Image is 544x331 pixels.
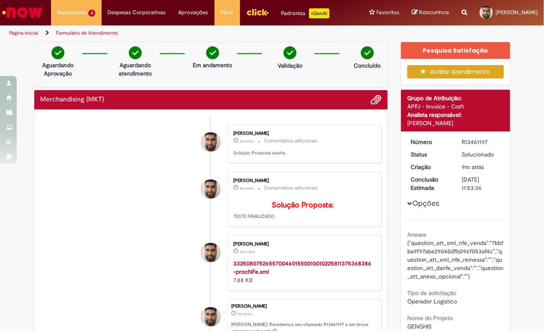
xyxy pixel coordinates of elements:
div: 29/08/2025 09:48:39 [462,163,501,171]
p: +GenAi [309,8,329,18]
dt: Número [404,138,456,146]
p: Concluído [354,61,381,70]
dt: Conclusão Estimada [404,175,456,192]
img: click_logo_yellow_360x200.png [246,6,269,18]
img: check-circle-green.png [51,46,64,59]
span: [PERSON_NAME] [495,9,538,16]
b: Solução Proposta: [272,200,334,210]
small: Comentários adicionais [264,137,318,144]
dt: Criação [404,163,456,171]
a: 33250807526557004601550010010225811375368386-procNFe.xml [233,260,371,275]
p: Solução Proposta aceita. [233,150,373,157]
dt: Status [404,150,456,159]
span: Aprovações [179,8,208,17]
time: 29/08/2025 09:54:03 [240,139,254,144]
div: Diego Pereira De Araujo [201,132,220,152]
div: Padroniza [281,8,329,18]
span: 3m atrás [240,139,254,144]
div: [PERSON_NAME] [231,304,377,309]
span: 9m atrás [462,163,484,171]
time: 29/08/2025 09:47:45 [240,249,255,254]
p: Em andamento [193,61,232,69]
span: Requisições [57,8,87,17]
time: 29/08/2025 09:49:06 [240,186,254,191]
time: 29/08/2025 09:48:39 [462,163,484,171]
span: GENGHIS [407,323,432,330]
div: Diego Pereira De Araujo [201,179,220,199]
div: Analista responsável: [407,111,504,119]
div: Grupo de Atribuição: [407,94,504,102]
span: More [221,8,234,17]
span: 9m atrás [238,311,252,316]
img: check-circle-green.png [283,46,296,59]
div: Diego Pereira De Araujo [201,307,220,326]
p: TESTE FINALIZADO [233,201,373,220]
div: Diego Pereira De Araujo [201,243,220,262]
div: [PERSON_NAME] [233,178,373,183]
div: [PERSON_NAME] [407,119,504,127]
div: R13461197 [462,138,501,146]
a: Página inicial [9,30,38,36]
span: {"question_att_xml_nfe_venda":"7bbfba9f97abe29040dfb096f053af4c","question_att_xml_nfe_remessa":"... [407,239,503,280]
span: Operador Logístico [407,298,457,305]
b: Anexos [407,231,426,238]
time: 29/08/2025 09:48:39 [238,311,252,316]
p: Aguardando atendimento [115,61,156,78]
p: Aguardando Aprovação [38,61,78,78]
a: Rascunhos [412,9,449,17]
div: [PERSON_NAME] [233,131,373,136]
span: Despesas Corporativas [108,8,166,17]
b: Nome do Projeto [407,314,453,322]
button: Avaliar Atendimento [407,65,504,78]
div: Solucionado [462,150,501,159]
ul: Trilhas de página [6,25,356,41]
a: Formulário de Atendimento [56,30,118,36]
div: [DATE] 11:53:36 [462,175,501,192]
p: Validação [278,61,302,70]
img: check-circle-green.png [206,46,219,59]
span: 10m atrás [240,249,255,254]
small: Comentários adicionais [264,184,318,192]
span: 8m atrás [240,186,254,191]
h2: Merchandising (MKT) Histórico de tíquete [41,96,105,104]
div: 7.88 KB [233,259,373,284]
div: Pesquisa Satisfação [401,42,510,59]
img: ServiceNow [1,4,44,21]
span: Rascunhos [419,8,449,16]
div: [PERSON_NAME] [233,242,373,247]
span: 3 [88,10,95,17]
b: Tipo de solicitação [407,289,456,297]
span: Favoritos [376,8,399,17]
div: APFJ - Invoice - Craft [407,102,504,111]
img: check-circle-green.png [129,46,142,59]
button: Adicionar anexos [370,94,381,105]
img: check-circle-green.png [361,46,374,59]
